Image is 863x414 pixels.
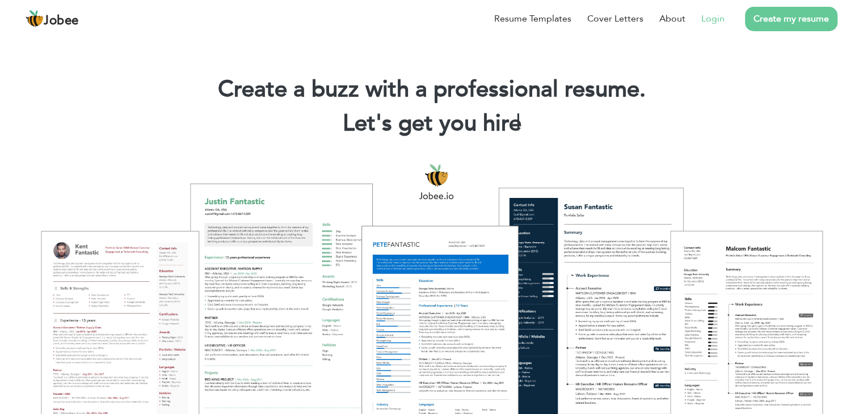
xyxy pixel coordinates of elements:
[745,7,837,31] a: Create my resume
[17,75,846,104] h1: Create a buzz with a professional resume.
[44,15,79,27] span: Jobee
[494,12,571,26] a: Resume Templates
[398,108,521,139] span: get you hire
[516,108,521,139] span: |
[17,109,846,138] h2: Let's
[701,12,725,26] a: Login
[659,12,685,26] a: About
[587,12,643,26] a: Cover Letters
[26,10,44,28] img: jobee.io
[26,10,79,28] a: Jobee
